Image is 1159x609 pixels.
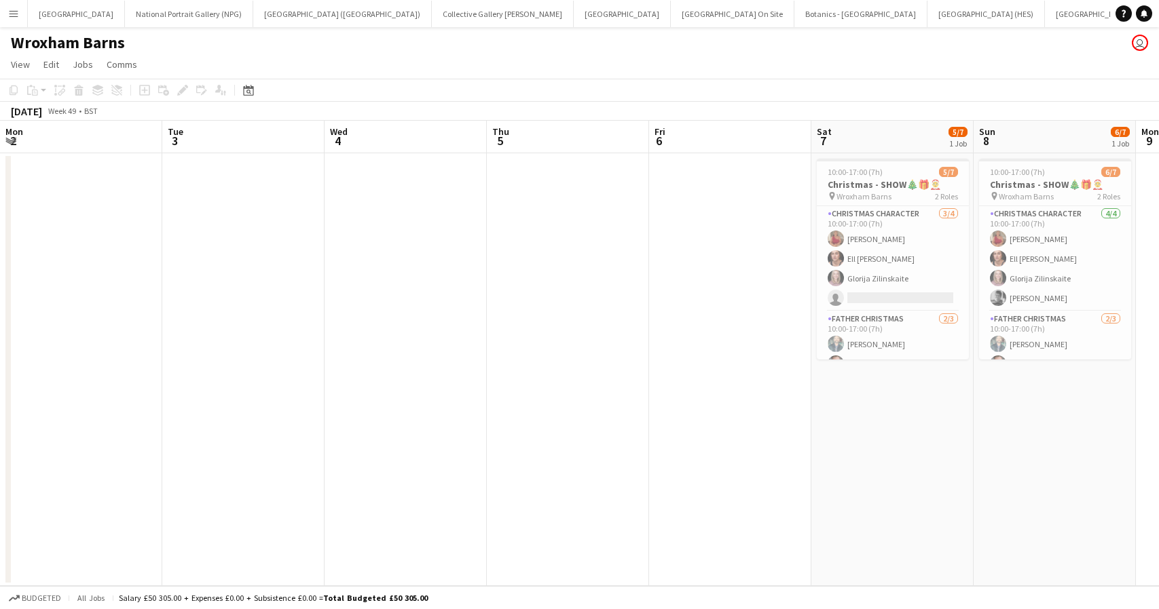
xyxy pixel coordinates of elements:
[7,591,63,606] button: Budgeted
[979,206,1131,311] app-card-role: Christmas Character4/410:00-17:00 (7h)[PERSON_NAME]Ell [PERSON_NAME]Glorija Zilinskaite[PERSON_NAME]
[73,58,93,71] span: Jobs
[43,58,59,71] span: Edit
[1141,125,1159,138] span: Mon
[574,1,671,27] button: [GEOGRAPHIC_DATA]
[330,125,348,138] span: Wed
[75,593,107,603] span: All jobs
[979,311,1131,397] app-card-role: Father Christmas2/310:00-17:00 (7h)[PERSON_NAME][PERSON_NAME]
[3,133,23,149] span: 2
[794,1,927,27] button: Botanics - [GEOGRAPHIC_DATA]
[817,178,969,191] h3: Christmas - SHOW🎄🎁🤶
[119,593,428,603] div: Salary £50 305.00 + Expenses £0.00 + Subsistence £0.00 =
[11,104,42,118] div: [DATE]
[935,191,958,201] span: 2 Roles
[979,159,1131,359] app-job-card: 10:00-17:00 (7h)6/7Christmas - SHOW🎄🎁🤶 Wroxham Barns2 RolesChristmas Character4/410:00-17:00 (7h)...
[836,191,891,201] span: Wroxham Barns
[949,138,967,149] div: 1 Job
[1097,191,1120,201] span: 2 Roles
[328,133,348,149] span: 4
[125,1,253,27] button: National Portrait Gallery (NPG)
[67,56,98,73] a: Jobs
[828,167,883,177] span: 10:00-17:00 (7h)
[817,311,969,397] app-card-role: Father Christmas2/310:00-17:00 (7h)[PERSON_NAME][PERSON_NAME]
[1101,167,1120,177] span: 6/7
[38,56,65,73] a: Edit
[815,133,832,149] span: 7
[1132,35,1148,51] app-user-avatar: Eldina Munatay
[655,125,665,138] span: Fri
[5,125,23,138] span: Mon
[22,593,61,603] span: Budgeted
[492,125,509,138] span: Thu
[927,1,1045,27] button: [GEOGRAPHIC_DATA] (HES)
[107,58,137,71] span: Comms
[253,1,432,27] button: [GEOGRAPHIC_DATA] ([GEOGRAPHIC_DATA])
[323,593,428,603] span: Total Budgeted £50 305.00
[45,106,79,116] span: Week 49
[939,167,958,177] span: 5/7
[490,133,509,149] span: 5
[432,1,574,27] button: Collective Gallery [PERSON_NAME]
[5,56,35,73] a: View
[11,33,125,53] h1: Wroxham Barns
[817,159,969,359] app-job-card: 10:00-17:00 (7h)5/7Christmas - SHOW🎄🎁🤶 Wroxham Barns2 RolesChristmas Character3/410:00-17:00 (7h)...
[979,125,995,138] span: Sun
[1139,133,1159,149] span: 9
[101,56,143,73] a: Comms
[1111,138,1129,149] div: 1 Job
[990,167,1045,177] span: 10:00-17:00 (7h)
[671,1,794,27] button: [GEOGRAPHIC_DATA] On Site
[28,1,125,27] button: [GEOGRAPHIC_DATA]
[817,125,832,138] span: Sat
[1111,127,1130,137] span: 6/7
[84,106,98,116] div: BST
[817,206,969,311] app-card-role: Christmas Character3/410:00-17:00 (7h)[PERSON_NAME]Ell [PERSON_NAME]Glorija Zilinskaite
[979,178,1131,191] h3: Christmas - SHOW🎄🎁🤶
[11,58,30,71] span: View
[999,191,1054,201] span: Wroxham Barns
[168,125,183,138] span: Tue
[949,127,968,137] span: 5/7
[977,133,995,149] span: 8
[166,133,183,149] span: 3
[652,133,665,149] span: 6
